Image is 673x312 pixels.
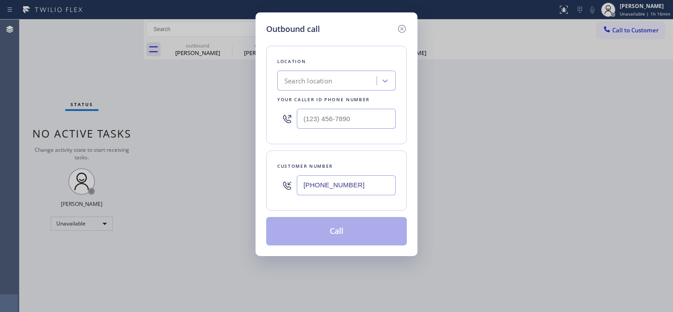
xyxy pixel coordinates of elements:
[277,57,396,66] div: Location
[297,175,396,195] input: (123) 456-7890
[266,217,407,245] button: Call
[297,109,396,129] input: (123) 456-7890
[266,23,320,35] h5: Outbound call
[277,95,396,104] div: Your caller id phone number
[277,162,396,171] div: Customer number
[284,76,332,86] div: Search location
